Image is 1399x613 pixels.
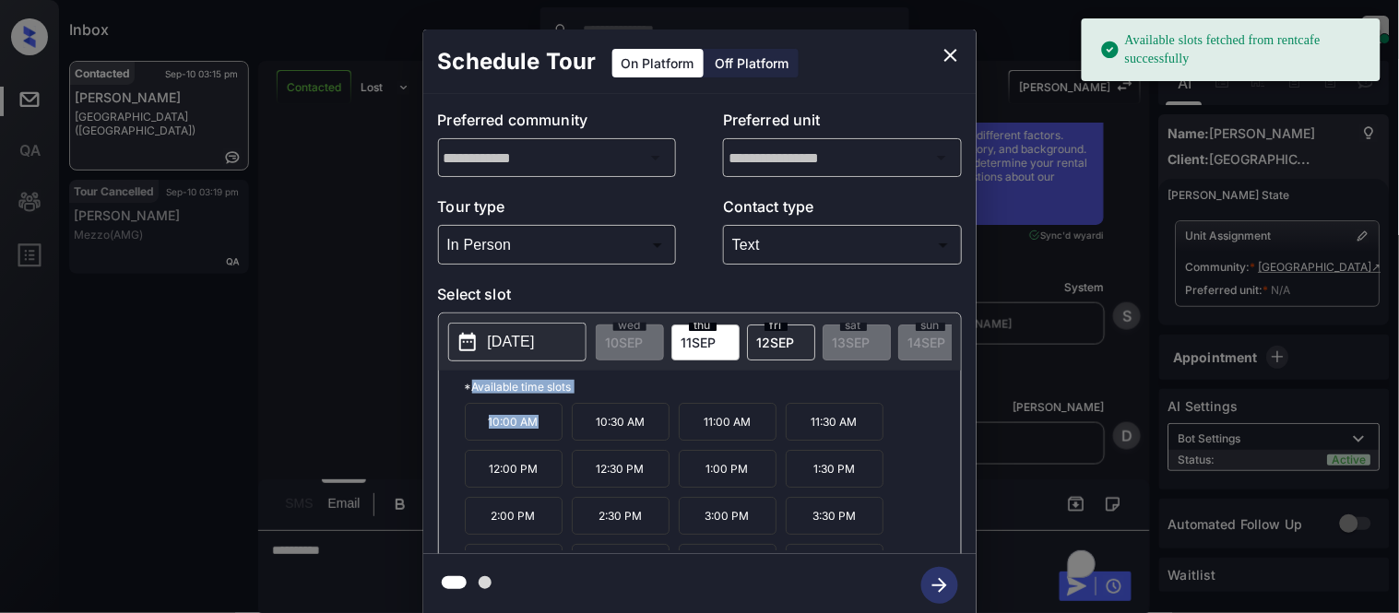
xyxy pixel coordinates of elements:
span: 11 SEP [682,335,717,350]
span: 12 SEP [757,335,795,350]
p: *Available time slots [465,371,961,403]
p: 10:00 AM [465,403,563,441]
p: Preferred community [438,109,677,138]
p: 11:00 AM [679,403,777,441]
div: In Person [443,230,672,260]
span: thu [689,320,717,331]
div: date-select [671,324,740,360]
span: fri [765,320,788,331]
p: 3:30 PM [786,497,883,535]
div: Available slots fetched from rentcafe successfully [1100,24,1366,76]
p: Preferred unit [723,109,962,138]
p: 4:00 PM [465,544,563,582]
p: 12:00 PM [465,450,563,488]
p: 10:30 AM [572,403,670,441]
button: [DATE] [448,323,587,361]
button: close [932,37,969,74]
p: 2:30 PM [572,497,670,535]
p: Contact type [723,195,962,225]
p: 1:00 PM [679,450,777,488]
div: On Platform [612,49,704,77]
p: 12:30 PM [572,450,670,488]
p: 4:30 PM [572,544,670,582]
div: Off Platform [706,49,799,77]
div: Text [728,230,957,260]
p: Tour type [438,195,677,225]
p: 5:30 PM [786,544,883,582]
p: 3:00 PM [679,497,777,535]
p: [DATE] [488,331,535,353]
p: 11:30 AM [786,403,883,441]
p: 1:30 PM [786,450,883,488]
p: 5:00 PM [679,544,777,582]
h2: Schedule Tour [423,29,611,94]
p: Select slot [438,283,962,312]
div: date-select [747,324,815,360]
p: 2:00 PM [465,497,563,535]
